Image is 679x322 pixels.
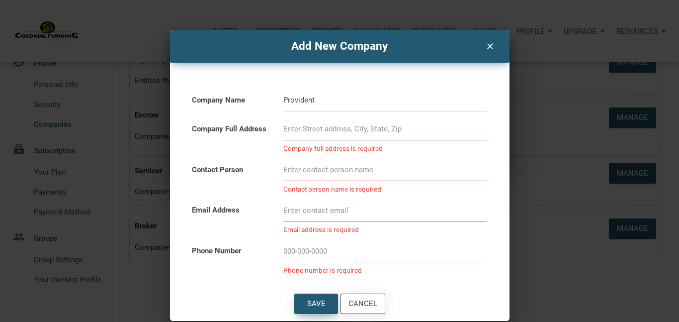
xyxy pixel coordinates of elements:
h4: Add New Company [177,38,502,55]
label: Contact Person [192,152,273,177]
input: Enter Street address, City, State, Zip [283,118,487,140]
button: Cancel [340,294,385,314]
div: Email address is required [283,221,487,233]
div: Company full address is required [283,140,487,152]
i: clear [484,39,496,51]
input: Enter contact person name [283,159,487,181]
label: Company Full Address [192,111,273,136]
input: 000-000-0000 [283,240,487,262]
button: Save [294,294,338,314]
input: Enter company name [283,89,487,111]
label: Email Address [192,193,273,217]
label: Phone Number [192,233,273,258]
button: clear [477,35,503,54]
div: Save [307,298,325,310]
div: Phone number is required [283,262,487,274]
label: Company Name [192,83,273,107]
div: Contact person name is required [283,181,487,193]
div: Cancel [348,298,377,310]
input: Enter contact email [283,199,487,221]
